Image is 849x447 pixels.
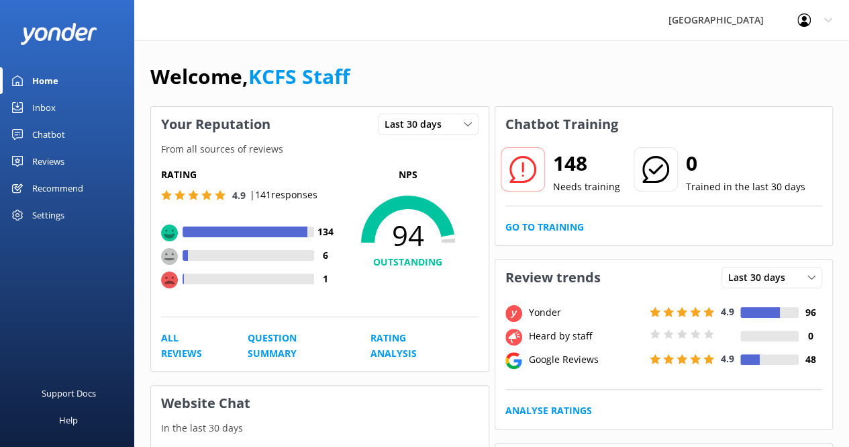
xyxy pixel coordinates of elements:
a: Go to Training [505,220,584,235]
h4: 96 [799,305,822,320]
h1: Welcome, [150,60,350,93]
p: | 141 responses [250,188,317,202]
div: Yonder [526,305,646,320]
span: 4.9 [232,189,246,202]
h4: OUTSTANDING [338,255,479,270]
h4: 0 [799,329,822,343]
span: Last 30 days [385,117,450,132]
span: Last 30 days [728,270,793,285]
h4: 48 [799,352,822,367]
span: 4.9 [721,305,734,318]
div: Inbox [32,94,56,121]
p: Needs training [553,179,620,194]
div: Heard by staff [526,329,646,343]
a: KCFS Staff [248,63,350,90]
div: Home [32,67,58,94]
h3: Chatbot Training [495,107,628,142]
a: Analyse Ratings [505,403,592,418]
h2: 148 [553,147,620,179]
a: Question Summary [248,331,340,361]
p: NPS [338,167,479,182]
div: Recommend [32,175,83,202]
h5: Rating [161,167,338,182]
h4: 1 [314,272,338,286]
p: From all sources of reviews [151,142,489,157]
h4: 6 [314,248,338,263]
h4: 134 [314,225,338,239]
a: All Reviews [161,331,217,361]
span: 94 [338,218,479,252]
h2: 0 [686,147,805,179]
h3: Your Reputation [151,107,281,142]
div: Support Docs [42,380,96,407]
img: yonder-white-logo.png [20,23,97,45]
div: Google Reviews [526,352,646,367]
span: 4.9 [721,352,734,365]
div: Help [59,407,78,434]
div: Settings [32,202,64,229]
a: Rating Analysis [370,331,448,361]
p: Trained in the last 30 days [686,179,805,194]
h3: Review trends [495,260,611,295]
div: Chatbot [32,121,65,148]
h3: Website Chat [151,386,489,421]
p: In the last 30 days [151,421,489,436]
div: Reviews [32,148,64,175]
